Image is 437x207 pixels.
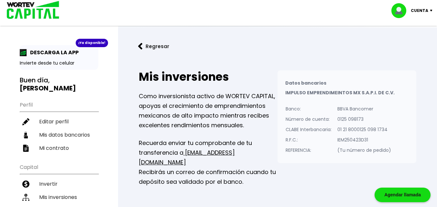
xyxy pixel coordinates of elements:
[22,181,29,188] img: invertir-icon.b3b967d7.svg
[20,84,76,93] b: [PERSON_NAME]
[20,141,98,155] a: Mi contrato
[337,125,391,134] p: 01 21 8000125 098 1734
[411,6,428,16] p: Cuenta
[20,177,98,191] a: Invertir
[20,49,27,56] img: app-icon
[375,188,431,202] div: Agendar llamada
[285,89,395,96] b: IMPULSO EMPRENDIMEINTOS MX S.A.P.I. DE C.V.
[20,98,98,155] ul: Perfil
[138,43,143,50] img: flecha izquierda
[128,38,179,55] button: Regresar
[139,138,278,187] p: Recuerda enviar tu comprobante de tu transferencia a Recibirás un correo de confirmación cuando t...
[139,70,278,83] h2: Mis inversiones
[22,118,29,125] img: editar-icon.952d3147.svg
[128,38,427,55] a: flecha izquierdaRegresar
[22,145,29,152] img: contrato-icon.f2db500c.svg
[27,48,79,57] p: DESCARGA LA APP
[286,125,332,134] p: CLABE Interbancaria:
[286,104,332,114] p: Banco:
[337,145,391,155] p: (Tu número de pedido)
[20,115,98,128] a: Editar perfil
[22,131,29,139] img: datos-icon.10cf9172.svg
[337,135,391,145] p: IEM250423D31
[139,91,278,130] p: Como inversionista activo de WORTEV CAPITAL, apoyas el crecimiento de emprendimientos mexicanos d...
[20,76,98,92] h3: Buen día,
[286,145,332,155] p: REFERENCIA:
[22,194,29,201] img: inversiones-icon.6695dc30.svg
[20,60,98,67] p: Invierte desde tu celular
[20,128,98,141] a: Mis datos bancarios
[286,114,332,124] p: Número de cuenta:
[20,191,98,204] a: Mis inversiones
[337,104,391,114] p: BBVA Bancomer
[139,149,235,166] a: [EMAIL_ADDRESS][DOMAIN_NAME]
[337,114,391,124] p: 0125 098173
[285,80,326,86] b: Datos bancarios
[76,39,108,47] div: ¡Ya disponible!
[428,10,437,12] img: icon-down
[391,3,411,18] img: profile-image
[286,135,332,145] p: R.F.C.:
